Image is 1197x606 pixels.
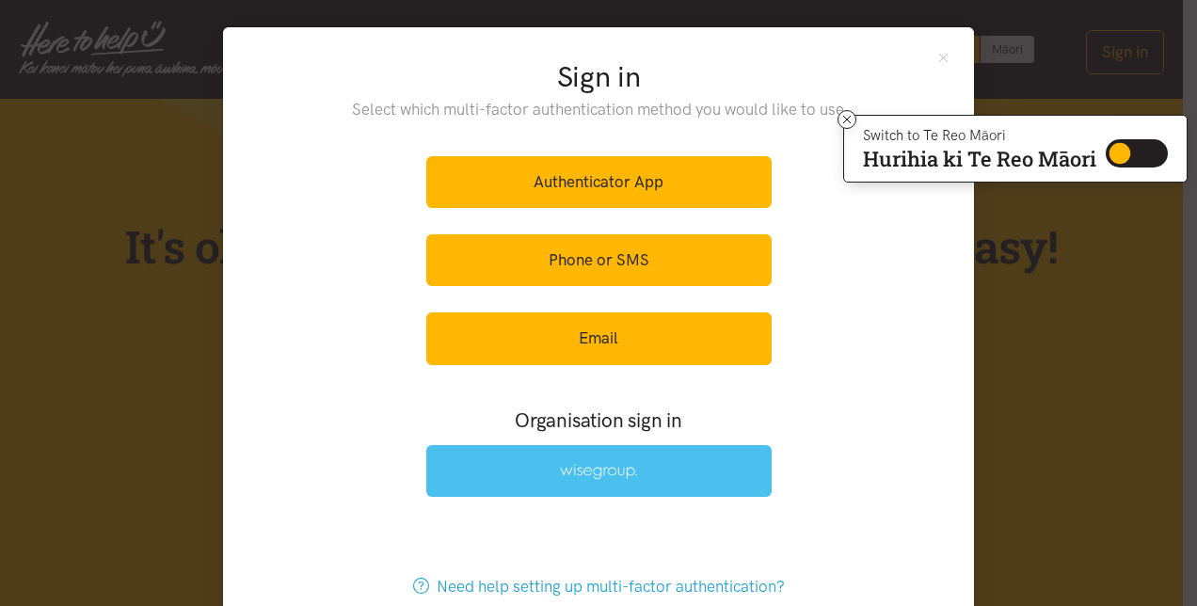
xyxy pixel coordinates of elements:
[935,50,951,66] button: Close
[863,130,1096,141] p: Switch to Te Reo Māori
[560,464,637,480] img: Wise Group
[314,57,884,97] h2: Sign in
[426,156,772,208] a: Authenticator App
[863,151,1096,167] p: Hurihia ki Te Reo Māori
[426,312,772,364] a: Email
[426,234,772,286] a: Phone or SMS
[375,407,822,434] h3: Organisation sign in
[314,97,884,122] p: Select which multi-factor authentication method you would like to use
